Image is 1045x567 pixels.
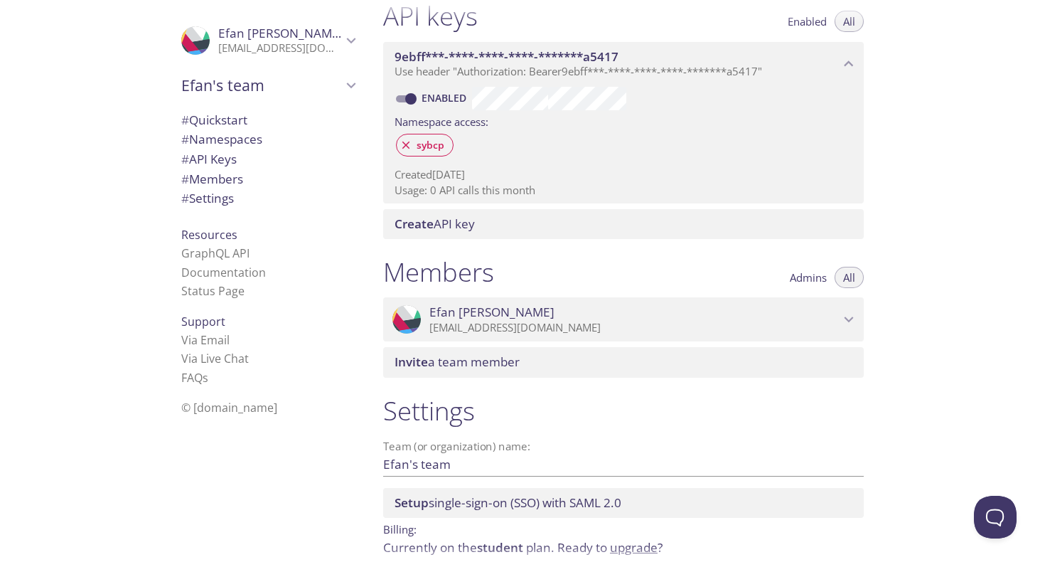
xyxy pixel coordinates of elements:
span: Members [181,171,243,187]
div: Setup SSO [383,488,864,518]
a: Documentation [181,265,266,280]
div: sybcp [396,134,454,157]
span: Efan [PERSON_NAME] [429,304,554,320]
span: API key [395,216,475,232]
span: Setup [395,494,429,511]
p: Currently on the plan. [383,539,864,557]
a: upgrade [610,539,658,556]
p: Usage: 0 API calls this month [395,183,852,198]
p: Created [DATE] [395,167,852,182]
div: Efan lee [383,297,864,341]
p: [EMAIL_ADDRESS][DOMAIN_NAME] [429,321,840,335]
span: Efan [PERSON_NAME] [218,25,343,41]
div: Invite a team member [383,347,864,377]
button: All [835,267,864,288]
div: Team Settings [170,189,366,208]
span: Quickstart [181,112,247,128]
span: # [181,151,189,167]
a: Via Live Chat [181,351,249,366]
span: # [181,190,189,206]
div: Members [170,169,366,189]
button: Admins [781,267,835,288]
span: s [203,370,208,386]
div: Efan lee [170,17,366,64]
span: Ready to ? [557,539,663,556]
span: Create [395,216,434,232]
span: Namespaces [181,131,262,147]
a: GraphQL API [181,245,250,261]
h1: Members [383,256,494,288]
span: Resources [181,227,237,243]
p: [EMAIL_ADDRESS][DOMAIN_NAME] [218,41,342,55]
span: Settings [181,190,234,206]
a: FAQ [181,370,208,386]
span: single-sign-on (SSO) with SAML 2.0 [395,494,621,511]
p: Billing: [383,518,864,539]
div: Quickstart [170,110,366,130]
a: Enabled [419,91,472,105]
label: Team (or organization) name: [383,441,531,452]
div: Namespaces [170,129,366,149]
span: Invite [395,354,428,370]
span: Efan's team [181,75,342,95]
a: Status Page [181,283,245,299]
div: API Keys [170,149,366,169]
div: Efan's team [170,67,366,104]
iframe: Help Scout Beacon - Open [974,496,1017,539]
span: sybcp [408,139,453,152]
div: Create API Key [383,209,864,239]
span: # [181,171,189,187]
h1: Settings [383,395,864,427]
span: Support [181,314,225,329]
span: # [181,131,189,147]
span: © [DOMAIN_NAME] [181,400,277,415]
span: # [181,112,189,128]
span: student [477,539,523,556]
label: Namespace access: [395,110,488,131]
span: a team member [395,354,520,370]
span: API Keys [181,151,237,167]
a: Via Email [181,332,230,348]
